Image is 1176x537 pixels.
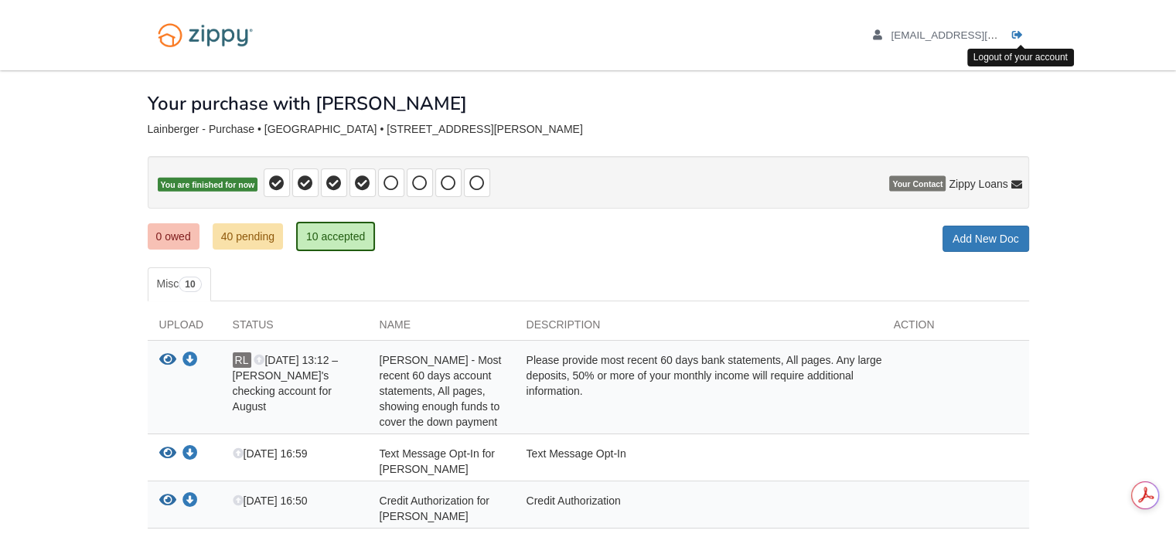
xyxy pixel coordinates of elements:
div: Credit Authorization [515,493,882,524]
a: Add New Doc [943,226,1029,252]
span: [DATE] 13:12 – [PERSON_NAME]'s checking account for August [233,354,339,413]
button: View Text Message Opt-In for Cassandra Marie Garza [159,446,176,462]
h1: Your purchase with [PERSON_NAME] [148,93,467,114]
span: [PERSON_NAME] - Most recent 60 days account statements, All pages, showing enough funds to cover ... [380,354,502,428]
div: Action [882,317,1029,340]
a: edit profile [873,29,1069,45]
a: 10 accepted [296,222,375,251]
div: Please provide most recent 60 days bank statements, All pages. Any large deposits, 50% or more of... [515,352,882,430]
a: Log out [1012,29,1029,45]
a: Download Richard Lainberger - Most recent 60 days account statements, All pages, showing enough f... [182,355,198,367]
div: Lainberger - Purchase • [GEOGRAPHIC_DATA] • [STREET_ADDRESS][PERSON_NAME] [148,123,1029,136]
div: Description [515,317,882,340]
div: Logout of your account [967,49,1074,66]
div: Text Message Opt-In [515,446,882,477]
a: Download Credit Authorization for Cassandra Garza [182,495,198,508]
a: Download Text Message Opt-In for Cassandra Marie Garza [182,448,198,461]
a: Misc [148,267,211,301]
span: Text Message Opt-In for [PERSON_NAME] [380,447,495,475]
button: View Richard Lainberger - Most recent 60 days account statements, All pages, showing enough funds... [159,352,176,369]
img: Logo [148,15,263,55]
span: RL [233,352,251,368]
span: [DATE] 16:50 [233,495,308,507]
span: [DATE] 16:59 [233,447,308,460]
span: rickylainberger@icloud.com [891,29,1068,41]
span: Your Contact [889,176,946,192]
div: Upload [148,317,221,340]
span: Credit Authorization for [PERSON_NAME] [380,495,489,522]
div: Name [368,317,515,340]
span: 10 [179,277,201,292]
button: View Credit Authorization for Cassandra Garza [159,493,176,509]
a: 0 owed [148,223,199,250]
div: Status [221,317,368,340]
span: Zippy Loans [949,176,1007,192]
span: You are finished for now [158,178,258,192]
a: 40 pending [213,223,283,250]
